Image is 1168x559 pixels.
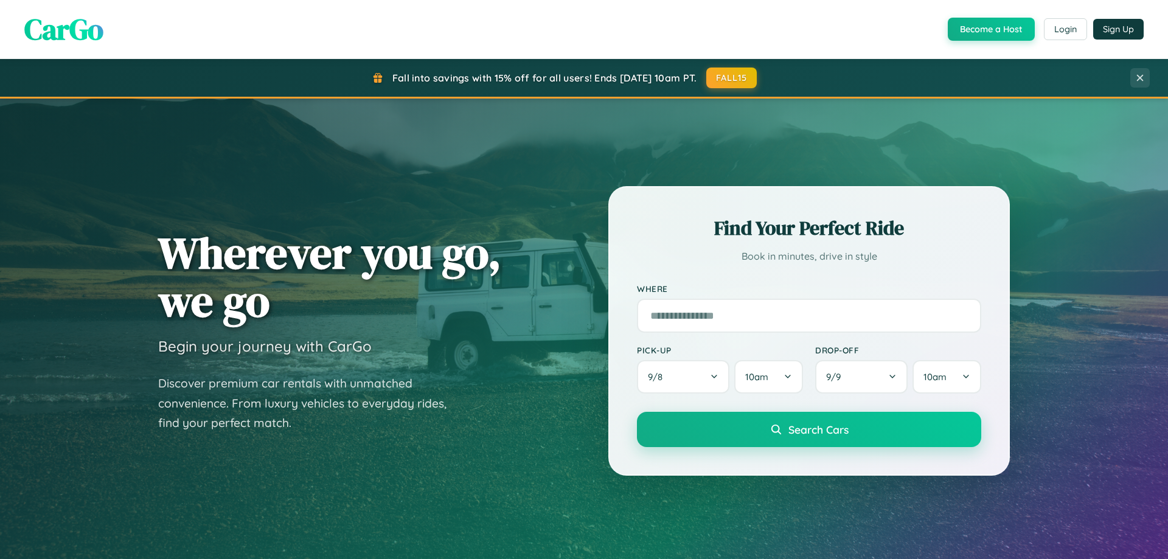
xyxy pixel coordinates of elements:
[158,337,372,355] h3: Begin your journey with CarGo
[826,371,847,383] span: 9 / 9
[637,215,981,241] h2: Find Your Perfect Ride
[923,371,947,383] span: 10am
[1044,18,1087,40] button: Login
[392,72,697,84] span: Fall into savings with 15% off for all users! Ends [DATE] 10am PT.
[745,371,768,383] span: 10am
[1093,19,1144,40] button: Sign Up
[24,9,103,49] span: CarGo
[788,423,849,436] span: Search Cars
[637,360,729,394] button: 9/8
[648,371,669,383] span: 9 / 8
[637,412,981,447] button: Search Cars
[637,283,981,294] label: Where
[815,360,908,394] button: 9/9
[912,360,981,394] button: 10am
[734,360,803,394] button: 10am
[815,345,981,355] label: Drop-off
[637,345,803,355] label: Pick-up
[158,373,462,433] p: Discover premium car rentals with unmatched convenience. From luxury vehicles to everyday rides, ...
[637,248,981,265] p: Book in minutes, drive in style
[706,68,757,88] button: FALL15
[948,18,1035,41] button: Become a Host
[158,229,501,325] h1: Wherever you go, we go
